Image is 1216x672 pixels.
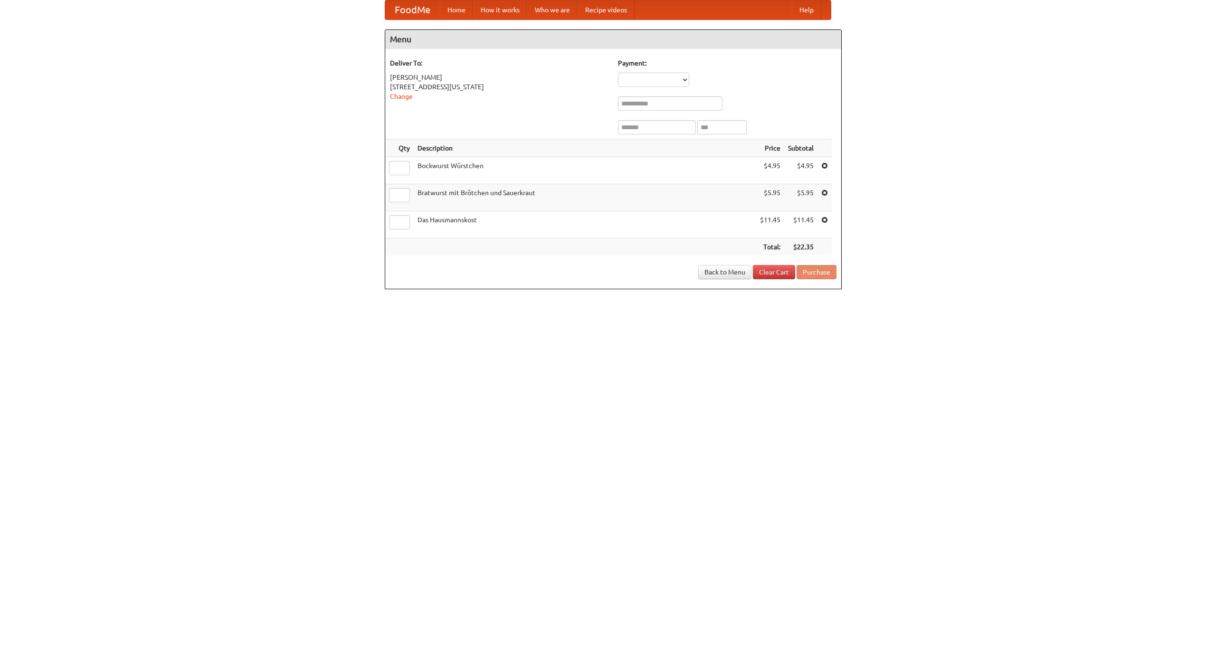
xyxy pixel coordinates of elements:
[756,238,784,256] th: Total:
[698,265,751,279] a: Back to Menu
[756,184,784,211] td: $5.95
[792,0,821,19] a: Help
[756,140,784,157] th: Price
[414,140,756,157] th: Description
[473,0,527,19] a: How it works
[390,93,413,100] a: Change
[784,184,817,211] td: $5.95
[618,58,836,68] h5: Payment:
[784,140,817,157] th: Subtotal
[578,0,635,19] a: Recipe videos
[390,58,608,68] h5: Deliver To:
[756,157,784,184] td: $4.95
[440,0,473,19] a: Home
[784,157,817,184] td: $4.95
[385,140,414,157] th: Qty
[414,211,756,238] td: Das Hausmannskost
[385,30,841,49] h4: Menu
[527,0,578,19] a: Who we are
[390,82,608,92] div: [STREET_ADDRESS][US_STATE]
[414,184,756,211] td: Bratwurst mit Brötchen und Sauerkraut
[385,0,440,19] a: FoodMe
[784,238,817,256] th: $22.35
[797,265,836,279] button: Purchase
[784,211,817,238] td: $11.45
[756,211,784,238] td: $11.45
[390,73,608,82] div: [PERSON_NAME]
[753,265,795,279] a: Clear Cart
[414,157,756,184] td: Bockwurst Würstchen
